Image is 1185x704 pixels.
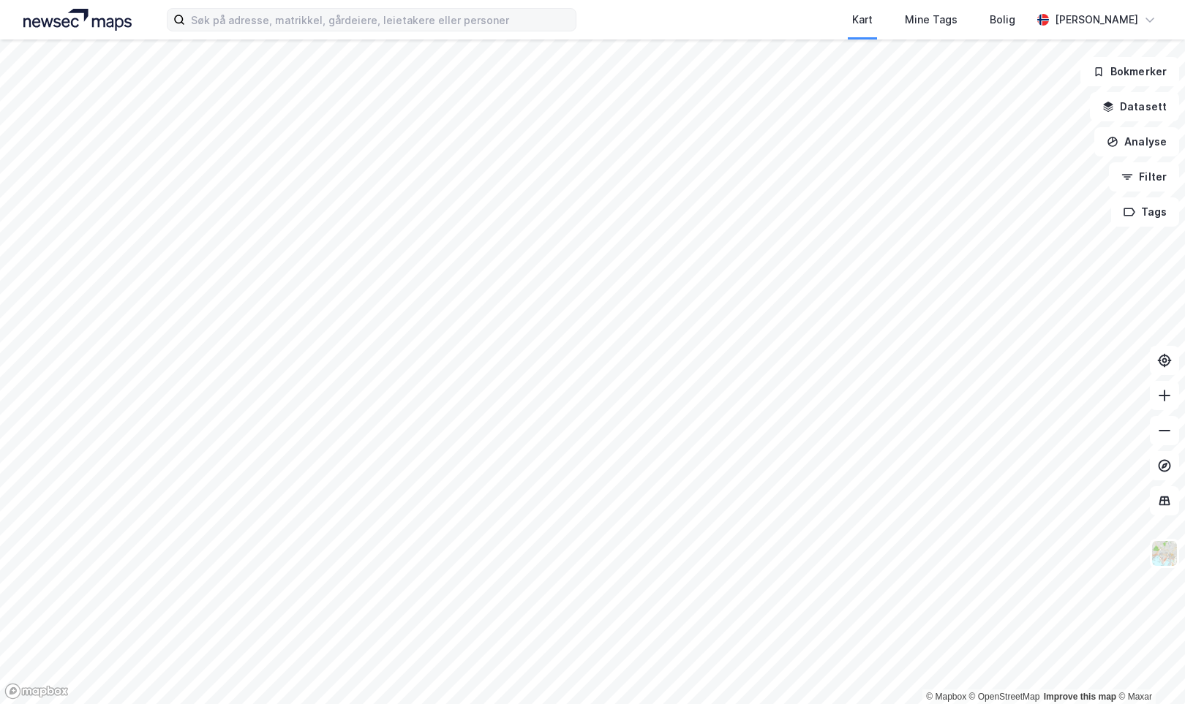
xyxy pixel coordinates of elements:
a: Mapbox [926,692,966,702]
button: Bokmerker [1080,57,1179,86]
a: Mapbox homepage [4,683,69,700]
button: Analyse [1094,127,1179,156]
div: Kart [852,11,873,29]
button: Filter [1109,162,1179,192]
div: Bolig [990,11,1015,29]
a: Improve this map [1044,692,1116,702]
div: [PERSON_NAME] [1055,11,1138,29]
a: OpenStreetMap [969,692,1040,702]
iframe: Chat Widget [1112,634,1185,704]
img: logo.a4113a55bc3d86da70a041830d287a7e.svg [23,9,132,31]
div: Kontrollprogram for chat [1112,634,1185,704]
input: Søk på adresse, matrikkel, gårdeiere, leietakere eller personer [185,9,576,31]
button: Tags [1111,197,1179,227]
div: Mine Tags [905,11,958,29]
img: Z [1151,540,1178,567]
button: Datasett [1090,92,1179,121]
